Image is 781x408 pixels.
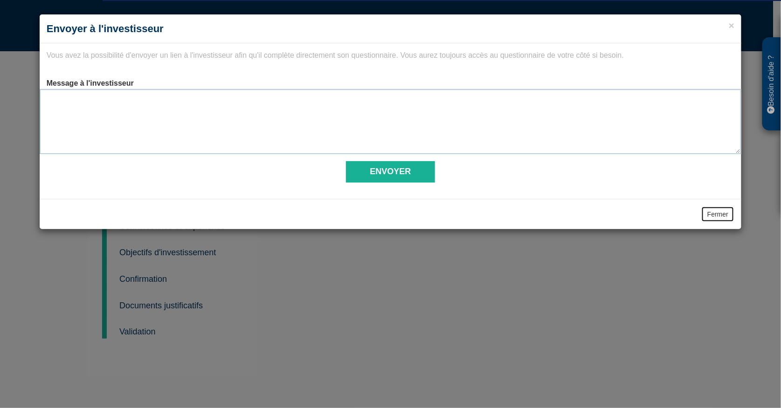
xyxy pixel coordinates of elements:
span: × [729,20,734,31]
p: Vous avez la possibilité d'envoyer un lien à l'investisseur afin qu'il complète directement son q... [47,50,735,61]
h4: Envoyer à l'investisseur [47,21,735,36]
label: Message à l'investisseur [40,75,742,89]
input: Envoyer [346,161,435,183]
button: Fermer [701,206,734,222]
p: Besoin d'aide ? [767,42,777,126]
